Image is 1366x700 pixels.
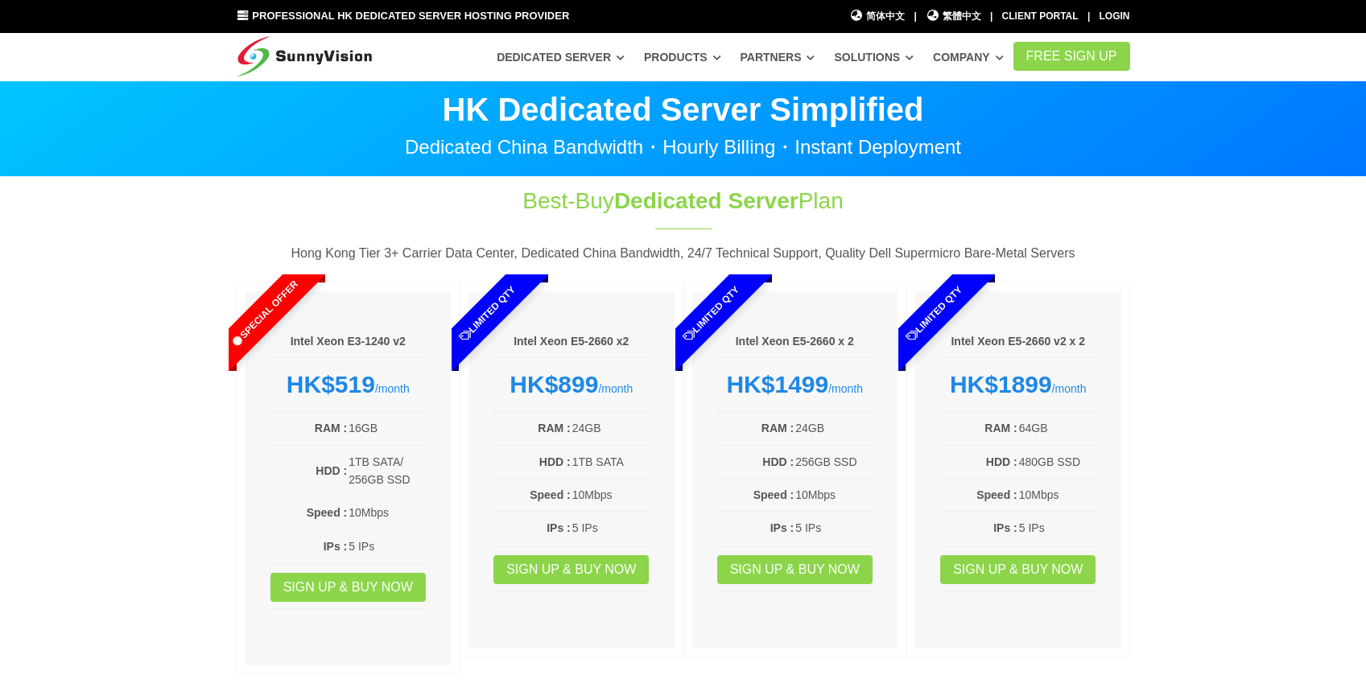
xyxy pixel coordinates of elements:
span: Special Offer [196,246,332,381]
h6: Intel Xeon E5-2660 x 2 [716,334,874,350]
b: IPs : [324,540,348,553]
td: 10Mbps [348,503,427,522]
span: Professional HK Dedicated Server Hosting Provider [252,10,569,22]
td: 10Mbps [794,485,873,504]
h6: Intel Xeon E3-1240 v2 [270,334,427,350]
a: 简体中文 [850,9,906,24]
a: Client Portal [1002,10,1079,22]
a: Partners [741,43,815,72]
span: Limited Qty [420,246,555,381]
b: Speed : [753,488,794,501]
a: Solutions [834,43,914,72]
a: Products [644,43,721,72]
a: Sign up & Buy Now [493,555,649,584]
b: HDD : [539,455,571,468]
strong: HK$1499 [726,371,828,397]
b: RAM : [761,422,794,434]
h6: Intel Xeon E5-2660 x2 [493,334,650,350]
p: Hong Kong Tier 3+ Carrier Data Center, Dedicated China Bandwidth, 24/7 Technical Support, Quality... [237,243,1130,264]
a: Company [933,43,1004,72]
a: FREE Sign Up [1013,42,1130,71]
span: Dedicated Server [614,188,799,213]
b: IPs : [547,521,571,534]
b: HDD : [316,464,347,477]
a: Sign up & Buy Now [270,573,426,602]
td: 24GB [794,418,873,438]
b: RAM : [315,422,347,434]
span: Limited Qty [867,246,1002,381]
td: 10Mbps [1018,485,1097,504]
td: 1TB SATA [572,452,650,471]
td: 10Mbps [572,485,650,504]
div: /month [493,370,650,399]
td: 480GB SSD [1018,452,1097,471]
strong: HK$899 [510,371,598,397]
h1: Best-Buy Plan [415,185,951,216]
p: HK Dedicated Server Simplified [237,93,1130,126]
td: 24GB [572,418,650,438]
b: RAM : [984,422,1017,434]
a: 繁體中文 [926,9,981,24]
div: /month [716,370,874,399]
td: 16GB [348,418,427,438]
span: Limited Qty [643,246,778,381]
b: IPs : [993,521,1017,534]
a: Login [1100,10,1130,22]
li: | [1087,9,1090,24]
li: | [990,9,993,24]
strong: HK$519 [287,371,375,397]
td: 5 IPs [348,537,427,556]
td: 1TB SATA/ 256GB SSD [348,452,427,490]
b: RAM : [538,422,570,434]
b: Speed : [976,488,1017,501]
div: /month [939,370,1097,399]
a: Dedicated Server [497,43,625,72]
b: HDD : [986,455,1017,468]
strong: HK$1899 [950,371,1052,397]
td: 5 IPs [794,518,873,537]
b: HDD : [762,455,794,468]
td: 64GB [1018,418,1097,438]
a: Sign up & Buy Now [940,555,1096,584]
div: /month [270,370,427,399]
li: | [914,9,916,24]
p: Dedicated China Bandwidth・Hourly Billing・Instant Deployment [237,138,1130,157]
td: 5 IPs [1018,518,1097,537]
h6: Intel Xeon E5-2660 v2 x 2 [939,334,1097,350]
a: Sign up & Buy Now [717,555,873,584]
b: Speed : [307,506,348,519]
b: Speed : [530,488,571,501]
td: 5 IPs [572,518,650,537]
td: 256GB SSD [794,452,873,471]
b: IPs : [770,521,794,534]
